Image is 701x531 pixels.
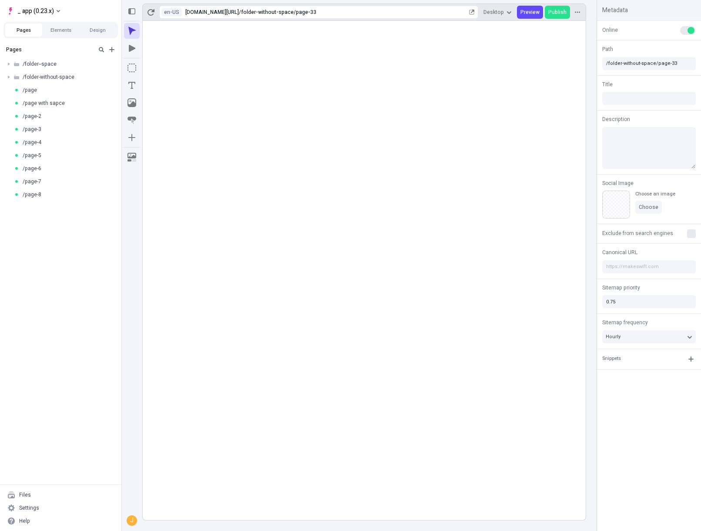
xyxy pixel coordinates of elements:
[602,179,634,187] span: Social Image
[5,24,42,37] button: Pages
[3,4,64,17] button: Select site
[239,9,241,16] div: /
[161,8,182,17] button: Open locale picker
[545,6,570,19] button: Publish
[602,284,640,292] span: Sitemap priority
[164,8,179,16] span: en-US
[127,516,136,525] div: j
[602,330,696,343] button: Hourly
[23,113,41,120] span: /page-2
[23,87,37,94] span: /page
[241,9,467,16] div: folder-without-space/page-33
[23,178,41,185] span: /page-7
[602,355,621,363] div: Snippets
[480,6,515,19] button: Desktop
[639,204,658,211] span: Choose
[23,60,57,67] span: /folder--space
[602,249,637,256] span: Canonical URL
[185,9,239,16] div: [URL][DOMAIN_NAME]
[124,112,140,128] button: Button
[602,260,696,273] input: https://makeswift.com
[23,100,65,107] span: /page with sapce
[602,45,613,53] span: Path
[602,81,613,88] span: Title
[602,229,673,237] span: Exclude from search engines
[602,319,648,326] span: Sitemap frequency
[23,165,41,172] span: /page-6
[602,26,618,34] span: Online
[79,24,116,37] button: Design
[606,333,621,340] span: Hourly
[6,46,93,53] div: Pages
[124,95,140,111] button: Image
[42,24,79,37] button: Elements
[517,6,543,19] button: Preview
[520,9,540,16] span: Preview
[124,60,140,76] button: Box
[23,126,41,133] span: /page-3
[19,491,31,498] div: Files
[635,201,662,214] button: Choose
[23,191,41,198] span: /page-8
[23,152,41,159] span: /page-5
[23,74,74,81] span: /folder-without-space
[23,139,41,146] span: /page-4
[107,44,117,55] button: Add new
[124,77,140,93] button: Text
[602,115,630,123] span: Description
[19,504,39,511] div: Settings
[635,191,675,197] div: Choose an image
[548,9,567,16] span: Publish
[17,6,54,16] span: _ app (0.23.x)
[19,518,30,524] div: Help
[483,9,504,16] span: Desktop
